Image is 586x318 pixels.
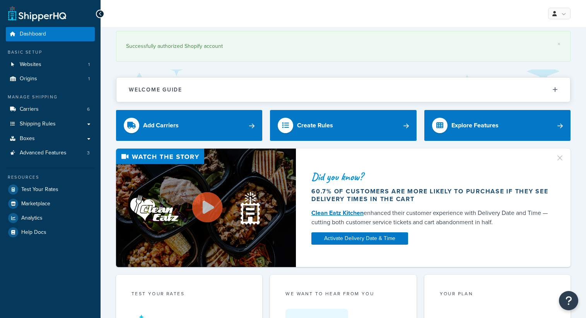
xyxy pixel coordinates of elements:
img: Video thumbnail [116,149,296,267]
div: Manage Shipping [6,94,95,100]
span: Analytics [21,215,43,222]
div: Add Carriers [143,120,179,131]
li: Advanced Features [6,146,95,160]
div: Test your rates [132,290,247,299]
a: Marketplace [6,197,95,211]
a: Dashboard [6,27,95,41]
span: 1 [88,61,90,68]
p: we want to hear from you [285,290,401,297]
span: Dashboard [20,31,46,37]
a: Boxes [6,132,95,146]
span: Help Docs [21,229,46,236]
span: Marketplace [21,201,50,207]
div: Basic Setup [6,49,95,56]
a: Analytics [6,211,95,225]
span: Websites [20,61,41,68]
div: Resources [6,174,95,181]
button: Welcome Guide [116,78,570,102]
div: Your Plan [440,290,555,299]
a: Add Carriers [116,110,262,141]
span: Advanced Features [20,150,67,156]
a: Carriers6 [6,102,95,117]
a: × [557,41,560,47]
a: Test Your Rates [6,183,95,196]
li: Carriers [6,102,95,117]
a: Websites1 [6,58,95,72]
div: 60.7% of customers are more likely to purchase if they see delivery times in the cart [311,188,550,203]
div: Did you know? [311,171,550,182]
li: Origins [6,72,95,86]
a: Origins1 [6,72,95,86]
span: 6 [87,106,90,113]
div: Create Rules [297,120,333,131]
div: Successfully authorized Shopify account [126,41,560,52]
h2: Welcome Guide [129,87,182,93]
li: Websites [6,58,95,72]
a: Clean Eatz Kitchen [311,208,364,217]
a: Explore Features [424,110,571,141]
span: Boxes [20,135,35,142]
div: enhanced their customer experience with Delivery Date and Time — cutting both customer service ti... [311,208,550,227]
button: Open Resource Center [559,291,578,310]
a: Activate Delivery Date & Time [311,232,408,245]
a: Shipping Rules [6,117,95,131]
a: Advanced Features3 [6,146,95,160]
span: Test Your Rates [21,186,58,193]
a: Help Docs [6,225,95,239]
span: Shipping Rules [20,121,56,127]
span: 1 [88,76,90,82]
span: Origins [20,76,37,82]
div: Explore Features [451,120,499,131]
a: Create Rules [270,110,416,141]
span: Carriers [20,106,39,113]
span: 3 [87,150,90,156]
